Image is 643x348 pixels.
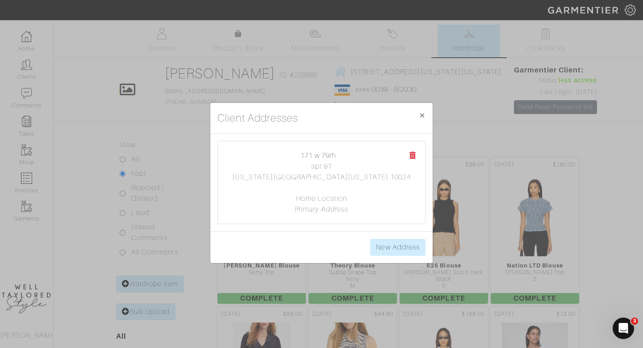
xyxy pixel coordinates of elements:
i: Primary Address [295,205,349,213]
span: × [419,109,426,121]
h4: Client Addresses [217,110,298,126]
iframe: Intercom live chat [613,318,634,339]
span: 3 [631,318,638,325]
center: apt 91 [US_STATE][GEOGRAPHIC_DATA][US_STATE] 10024 Home Location [227,150,416,215]
a: 171 w 79th [301,152,336,160]
a: New Address [370,239,426,256]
